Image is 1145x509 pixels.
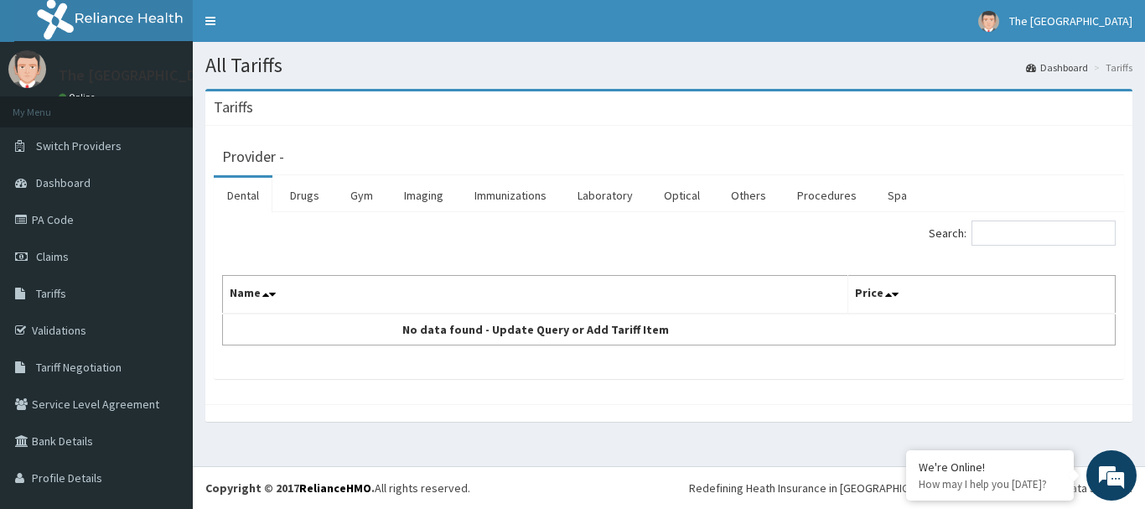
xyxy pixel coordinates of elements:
footer: All rights reserved. [193,466,1145,509]
a: Online [59,91,99,103]
span: Claims [36,249,69,264]
a: Drugs [277,178,333,213]
div: We're Online! [919,460,1061,475]
p: The [GEOGRAPHIC_DATA] [59,68,226,83]
a: Dashboard [1026,60,1088,75]
h3: Provider - [222,149,284,164]
a: Dental [214,178,272,213]
div: Redefining Heath Insurance in [GEOGRAPHIC_DATA] using Telemedicine and Data Science! [689,480,1132,496]
h3: Tariffs [214,100,253,115]
input: Search: [971,221,1116,246]
a: Spa [874,178,920,213]
span: Dashboard [36,175,91,190]
a: Immunizations [461,178,560,213]
a: RelianceHMO [299,480,371,496]
strong: Copyright © 2017 . [205,480,375,496]
a: Laboratory [564,178,646,213]
h1: All Tariffs [205,55,1132,76]
td: No data found - Update Query or Add Tariff Item [223,314,848,345]
span: Tariffs [36,286,66,301]
span: The [GEOGRAPHIC_DATA] [1009,13,1132,29]
li: Tariffs [1090,60,1132,75]
img: User Image [978,11,999,32]
a: Imaging [391,178,457,213]
label: Search: [929,221,1116,246]
th: Name [223,276,848,314]
span: Tariff Negotiation [36,360,122,375]
a: Gym [337,178,386,213]
img: User Image [8,50,46,88]
span: Switch Providers [36,138,122,153]
a: Procedures [784,178,870,213]
a: Optical [650,178,713,213]
p: How may I help you today? [919,477,1061,491]
a: Others [718,178,780,213]
th: Price [847,276,1116,314]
